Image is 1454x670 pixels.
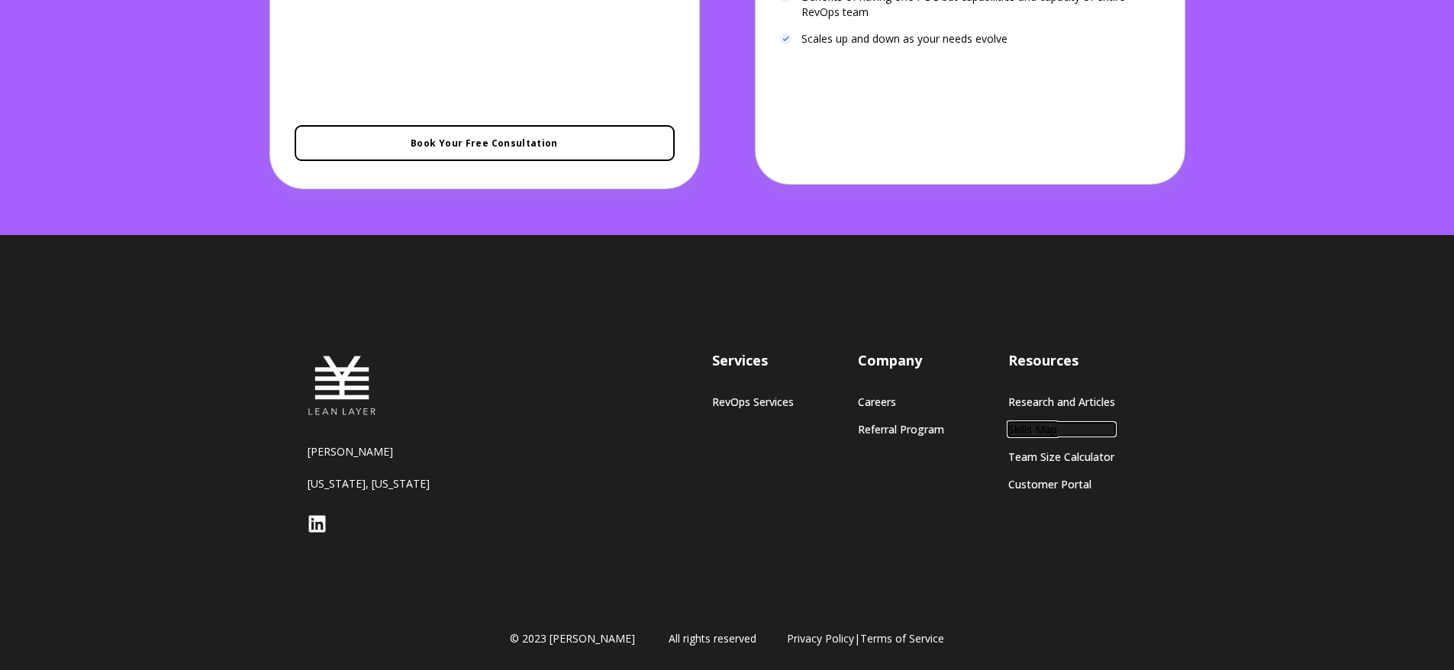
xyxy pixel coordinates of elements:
a: Careers [858,395,944,408]
h3: Services [712,351,794,370]
a: RevOps Services [712,395,794,408]
a: Referral Program [858,423,944,436]
span: Book Your Free Consultation [411,137,558,150]
h3: Resources [1008,351,1115,370]
a: Book Your Free Consultation [295,125,675,161]
a: Team Size Calculator [1008,450,1115,463]
span: All rights reserved [669,631,756,646]
p: [US_STATE], [US_STATE] [308,476,498,491]
a: Skills Map [1008,423,1115,436]
a: Customer Portal [1008,478,1115,491]
h3: Company [858,351,944,370]
span: | [787,631,944,646]
a: Privacy Policy [787,631,854,646]
span: Scales up and down as your needs evolve [801,31,1007,47]
img: Lean Layer [308,351,376,420]
a: Research and Articles [1008,395,1115,408]
a: Terms of Service [860,631,944,646]
p: [PERSON_NAME] [308,444,498,459]
span: © 2023 [PERSON_NAME] [510,631,635,646]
